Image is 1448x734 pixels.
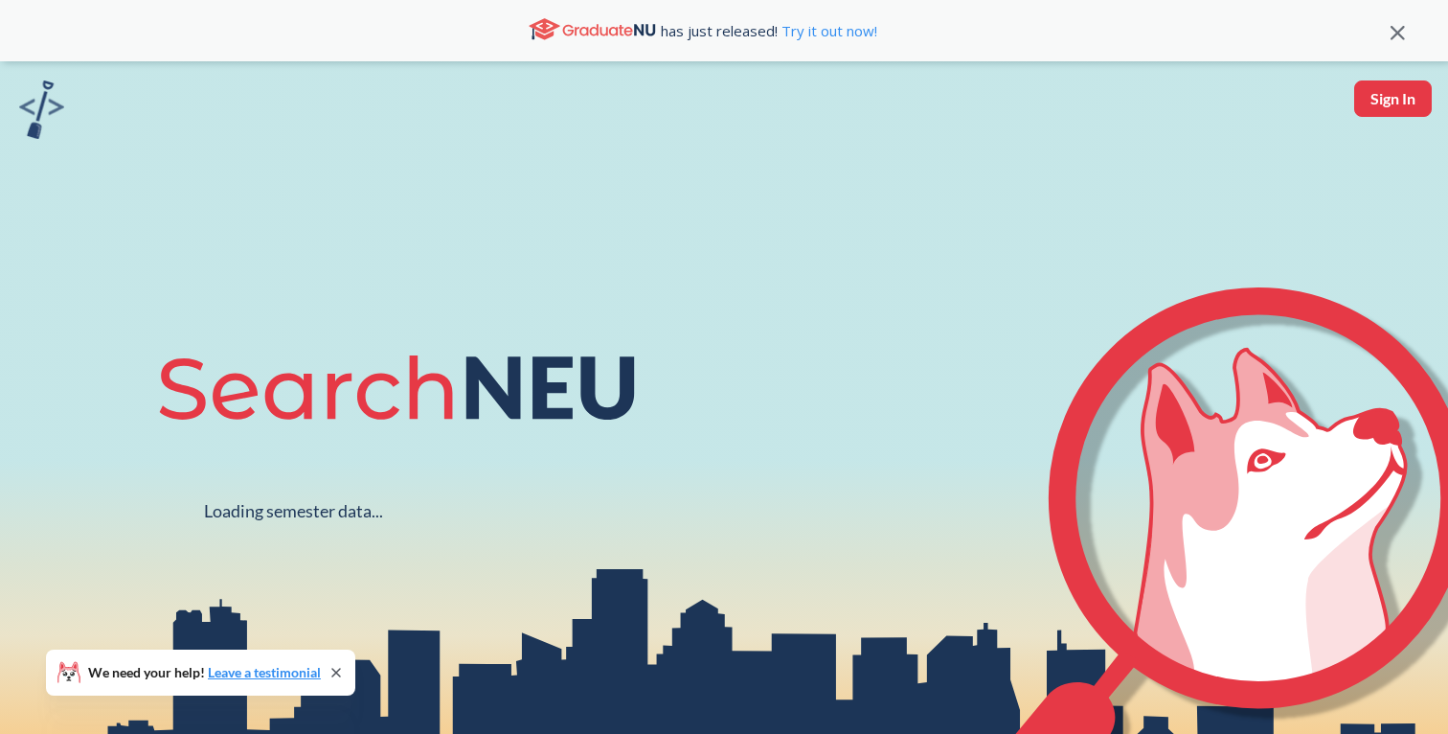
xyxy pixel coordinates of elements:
img: sandbox logo [19,80,64,139]
a: Try it out now! [778,21,877,40]
button: Sign In [1354,80,1432,117]
span: We need your help! [88,666,321,679]
div: Loading semester data... [204,500,383,522]
a: sandbox logo [19,80,64,145]
span: has just released! [661,20,877,41]
a: Leave a testimonial [208,664,321,680]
